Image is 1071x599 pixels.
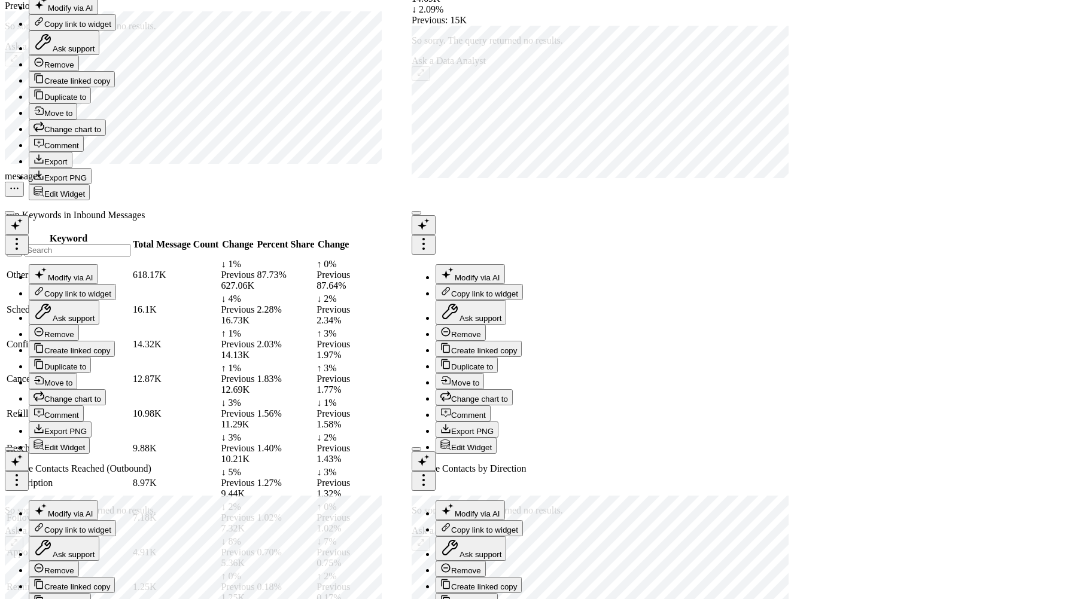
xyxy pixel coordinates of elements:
div: 9.44K [221,488,254,499]
button: Edit Widget [436,438,497,454]
div: Previous [317,304,350,315]
div: ↑ 3% [317,363,350,374]
div: ↓ 5% [221,467,254,478]
div: 87.64% [317,280,350,291]
th: Percent Share [256,233,315,257]
button: Ask support [29,30,99,55]
button: Duplicate to [29,87,91,103]
div: 1.56% [257,408,314,419]
div: 14.13K [221,350,254,360]
button: Copy link to widget [29,520,116,536]
div: 2.28% [257,304,314,315]
div: Previous [221,374,254,384]
div: 10.21K [221,454,254,464]
button: Copy link to widget [436,520,523,536]
button: Modify via AI [436,500,505,520]
button: Copy link to widget [29,14,116,30]
div: ↑ 1% [221,328,254,339]
button: Move to [436,373,484,389]
button: Modify via AI [436,264,505,284]
div: Previous [317,443,350,454]
div: 1.77% [317,384,350,395]
button: Change chart to [436,389,513,405]
button: Ask support [29,300,99,325]
div: ↓ 4% [221,294,254,304]
th: Change [220,233,255,257]
button: Edit Widget [29,438,90,454]
button: Edit Widget [29,184,90,200]
span: ↓ [412,4,416,14]
span: 2.09% [419,4,443,14]
div: 12.87K [133,374,218,384]
button: Copy link to widget [436,284,523,300]
div: Previous [221,408,254,419]
div: Previous [317,270,350,280]
div: 1.97% [317,350,350,360]
button: Create linked copy [436,577,522,593]
div: 1.32% [317,488,350,499]
div: ↓ 3% [221,432,254,443]
div: Previous [221,339,254,350]
div: 11.29K [221,419,254,430]
div: 87.73% [257,270,314,280]
button: Comment [436,405,491,421]
div: 1.27% [257,478,314,488]
button: Remove [436,561,486,577]
button: Ask support [436,300,506,325]
div: ↓ 3% [221,398,254,408]
div: Top Keywords in Inbound Messages [5,210,352,221]
div: 1.40% [257,443,314,454]
div: 2.34% [317,315,350,326]
div: Previous [317,478,350,488]
button: Create linked copy [29,341,115,357]
div: 10.98K [133,408,218,419]
button: Ask support [29,536,99,561]
div: ↓ 1% [317,398,350,408]
button: Export [29,152,72,168]
div: 618.17K [133,270,218,280]
button: Move to [29,103,77,120]
div: Previous: 15K [412,15,563,26]
div: 1.58% [317,419,350,430]
div: Previous [221,304,254,315]
div: ↑ 1% [221,363,254,374]
div: 16.1K [133,304,218,315]
button: Remove [29,55,79,71]
button: Create linked copy [436,341,522,357]
div: ↓ 3% [317,467,350,478]
button: Create linked copy [29,71,115,87]
th: Total Message Count [132,233,219,257]
button: Change chart to [29,389,106,405]
div: 1.83% [257,374,314,384]
th: Change [316,233,351,257]
div: Previous [221,478,254,488]
div: ↓ 2% [317,294,350,304]
button: Export PNG [29,421,92,438]
div: messages [5,171,41,182]
button: Export PNG [436,421,498,438]
div: ↑ 0% [317,259,350,270]
button: Remove [29,561,79,577]
button: Modify via AI [29,500,98,520]
div: Previous [317,339,350,350]
div: Previous [221,443,254,454]
button: Move to [29,373,77,389]
button: Export PNG [29,168,92,184]
div: 12.69K [221,384,254,395]
button: Duplicate to [29,357,91,373]
div: ↓ 2% [317,432,350,443]
div: 2.03% [257,339,314,350]
button: Copy link to widget [29,284,116,300]
button: Create linked copy [29,577,115,593]
div: 16.73K [221,315,254,326]
div: Previous [317,408,350,419]
div: 14.32K [133,339,218,350]
div: ↓ 1% [221,259,254,270]
button: Remove [29,325,79,341]
button: Comment [29,405,84,421]
div: Previous [317,374,350,384]
div: Previous [221,270,254,280]
button: Duplicate to [436,357,498,373]
button: Comment [29,136,84,152]
div: 627.06K [221,280,254,291]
